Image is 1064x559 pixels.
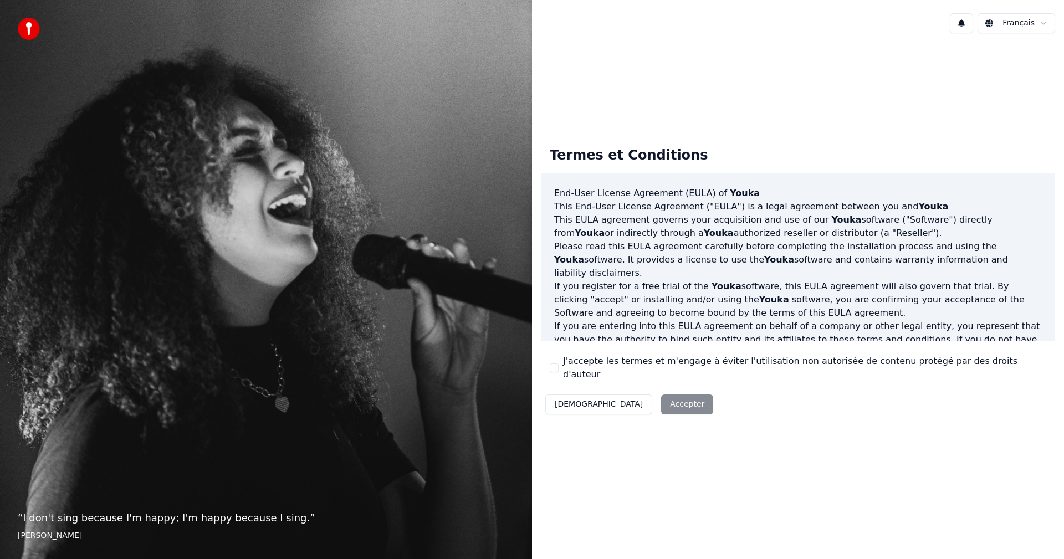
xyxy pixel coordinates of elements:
[764,254,794,265] span: Youka
[554,187,1042,200] h3: End-User License Agreement (EULA) of
[18,530,514,541] footer: [PERSON_NAME]
[18,18,40,40] img: youka
[712,281,741,291] span: Youka
[831,214,861,225] span: Youka
[704,228,734,238] span: Youka
[554,280,1042,320] p: If you register for a free trial of the software, this EULA agreement will also govern that trial...
[18,510,514,526] p: “ I don't sing because I'm happy; I'm happy because I sing. ”
[575,228,605,238] span: Youka
[759,294,789,305] span: Youka
[730,188,760,198] span: Youka
[563,355,1046,381] label: J'accepte les termes et m'engage à éviter l'utilisation non autorisée de contenu protégé par des ...
[554,320,1042,373] p: If you are entering into this EULA agreement on behalf of a company or other legal entity, you re...
[545,394,652,414] button: [DEMOGRAPHIC_DATA]
[918,201,948,212] span: Youka
[541,138,717,173] div: Termes et Conditions
[554,240,1042,280] p: Please read this EULA agreement carefully before completing the installation process and using th...
[554,254,584,265] span: Youka
[554,200,1042,213] p: This End-User License Agreement ("EULA") is a legal agreement between you and
[554,213,1042,240] p: This EULA agreement governs your acquisition and use of our software ("Software") directly from o...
